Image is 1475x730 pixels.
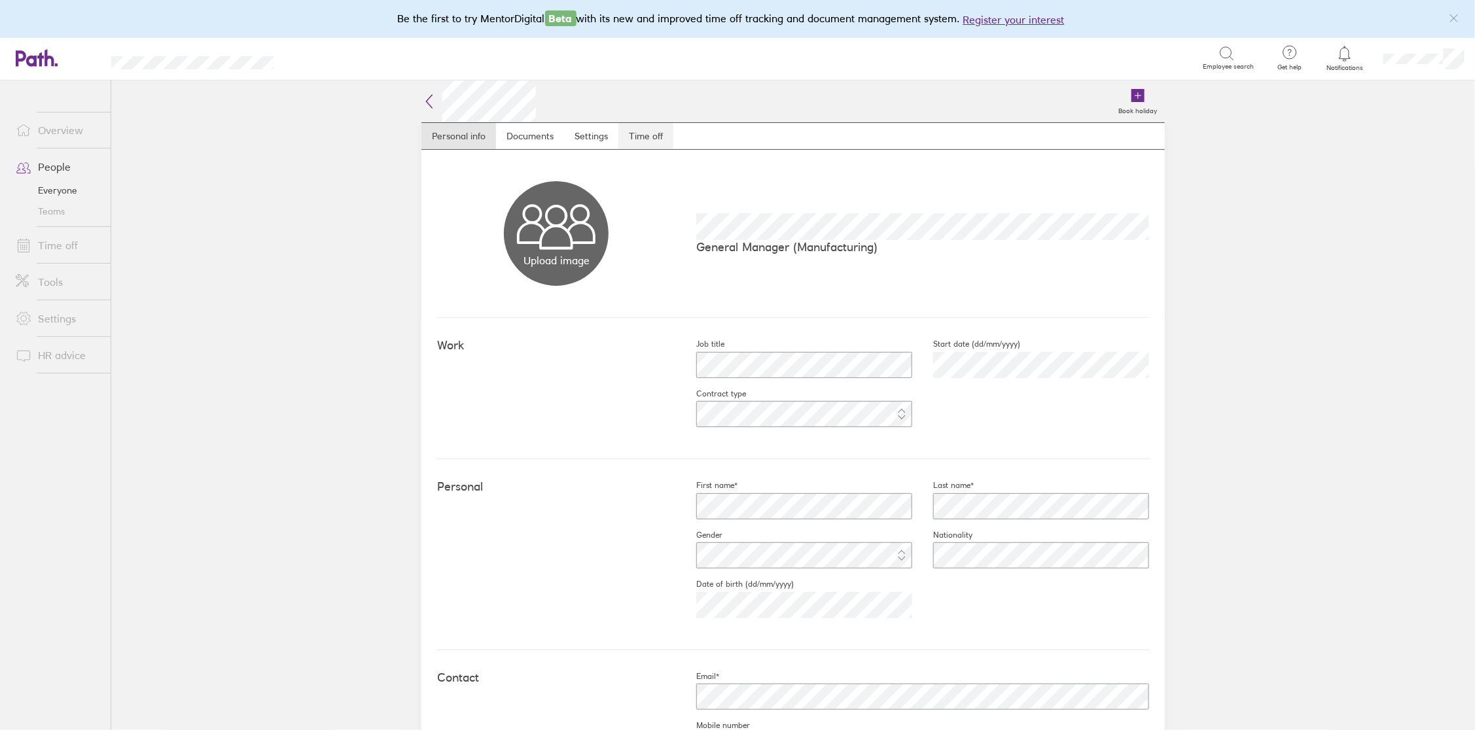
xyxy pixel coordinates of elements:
[912,530,972,540] label: Nationality
[5,180,111,201] a: Everyone
[696,240,1149,254] p: General Manager (Manufacturing)
[675,480,737,491] label: First name*
[675,579,794,589] label: Date of birth (dd/mm/yyyy)
[675,671,719,682] label: Email*
[912,339,1020,349] label: Start date (dd/mm/yyyy)
[675,530,722,540] label: Gender
[1111,103,1165,115] label: Book holiday
[437,339,675,353] h4: Work
[5,201,111,222] a: Teams
[5,342,111,368] a: HR advice
[5,117,111,143] a: Overview
[437,480,675,494] h4: Personal
[421,123,496,149] a: Personal info
[309,52,342,63] div: Search
[5,269,111,295] a: Tools
[564,123,618,149] a: Settings
[912,480,974,491] label: Last name*
[5,232,111,258] a: Time off
[963,12,1065,27] button: Register your interest
[5,305,111,332] a: Settings
[1203,63,1254,71] span: Employee search
[5,154,111,180] a: People
[675,389,746,399] label: Contract type
[1268,63,1311,71] span: Get help
[398,10,1078,27] div: Be the first to try MentorDigital with its new and improved time off tracking and document manage...
[1324,64,1366,72] span: Notifications
[496,123,564,149] a: Documents
[545,10,577,26] span: Beta
[1324,44,1366,72] a: Notifications
[1111,80,1165,122] a: Book holiday
[437,671,675,685] h4: Contact
[675,339,724,349] label: Job title
[618,123,673,149] a: Time off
